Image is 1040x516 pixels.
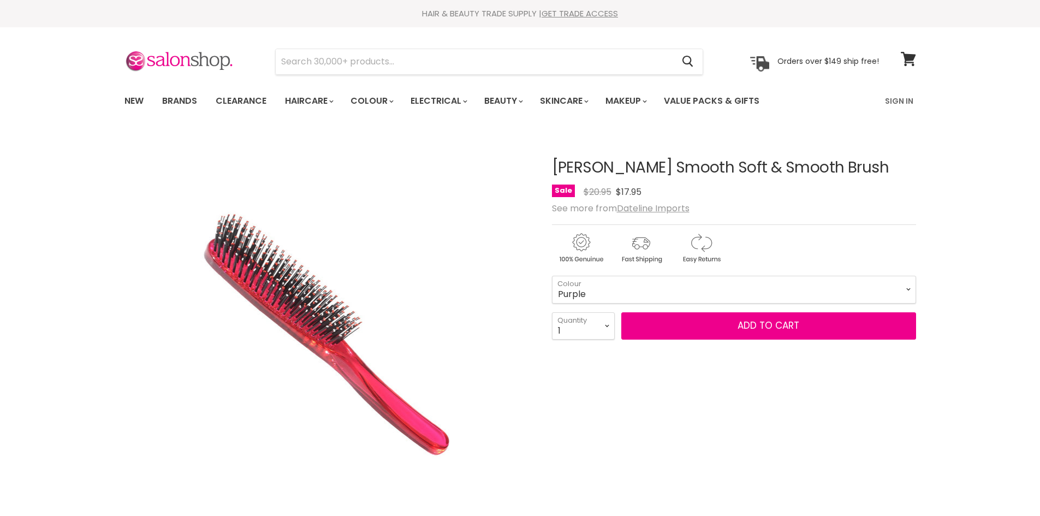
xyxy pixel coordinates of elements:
[116,85,823,117] ul: Main menu
[777,56,879,66] p: Orders over $149 ship free!
[276,49,674,74] input: Search
[277,90,340,112] a: Haircare
[116,90,152,112] a: New
[402,90,474,112] a: Electrical
[552,312,615,340] select: Quantity
[532,90,595,112] a: Skincare
[342,90,400,112] a: Colour
[672,232,730,265] img: returns.gif
[542,8,618,19] a: GET TRADE ACCESS
[674,49,703,74] button: Search
[111,8,930,19] div: HAIR & BEAUTY TRADE SUPPLY |
[552,202,690,215] span: See more from
[878,90,920,112] a: Sign In
[738,319,799,332] span: Add to cart
[617,202,690,215] a: Dateline Imports
[154,90,205,112] a: Brands
[616,186,641,198] span: $17.95
[656,90,768,112] a: Value Packs & Gifts
[552,185,575,197] span: Sale
[597,90,653,112] a: Makeup
[476,90,530,112] a: Beauty
[111,85,930,117] nav: Main
[621,312,916,340] button: Add to cart
[275,49,703,75] form: Product
[207,90,275,112] a: Clearance
[552,232,610,265] img: genuine.gif
[552,159,916,176] h1: [PERSON_NAME] Smooth Soft & Smooth Brush
[612,232,670,265] img: shipping.gif
[584,186,611,198] span: $20.95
